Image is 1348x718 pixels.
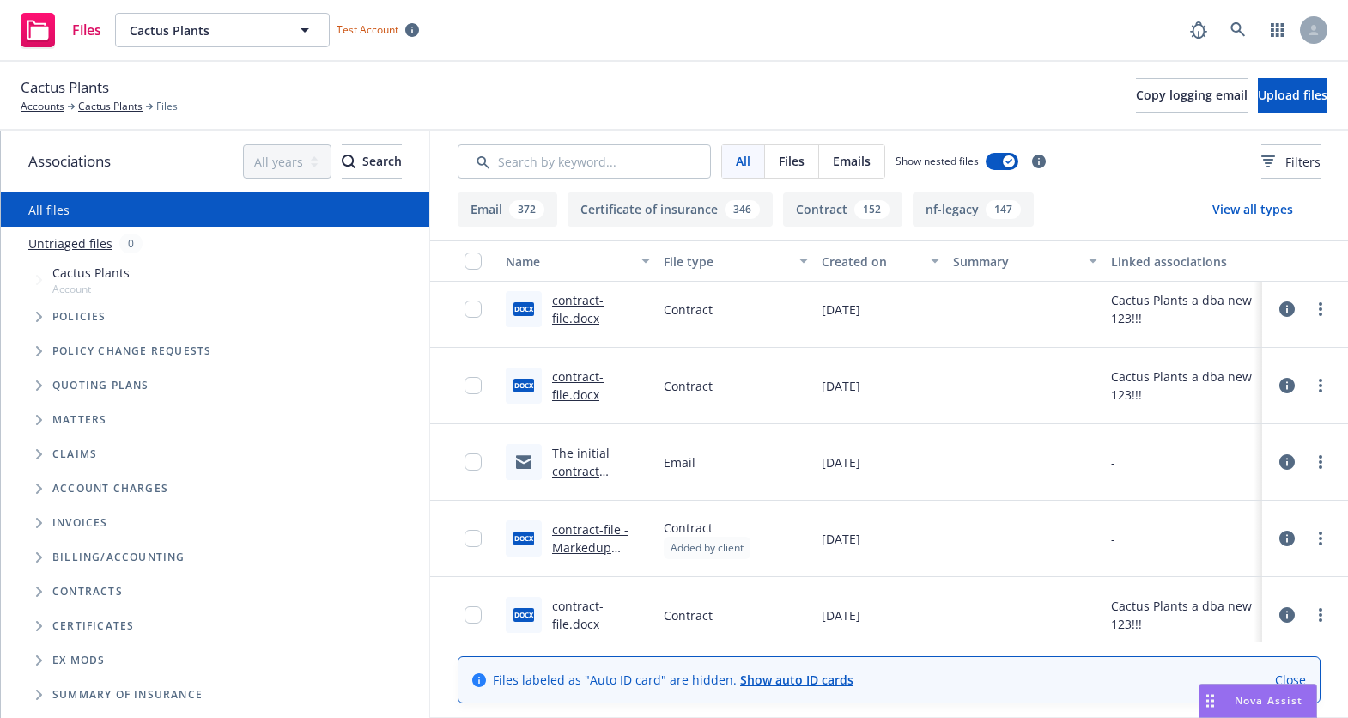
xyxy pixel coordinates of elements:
span: Contracts [52,587,123,597]
button: Contract [783,192,902,227]
button: Certificate of insurance [568,192,773,227]
span: Copy logging email [1136,87,1248,103]
div: Search [342,145,402,178]
div: 346 [725,200,760,219]
button: Created on [815,240,946,282]
button: Email [458,192,557,227]
span: Cactus Plants [21,76,109,99]
span: Claims [52,449,97,459]
span: Files labeled as "Auto ID card" are hidden. [493,671,853,689]
span: [DATE] [822,530,860,548]
span: Account charges [52,484,168,494]
span: docx [513,608,534,621]
a: Untriaged files [28,234,112,253]
a: Search [1221,13,1255,47]
span: Test Account [330,21,426,39]
button: View all types [1185,192,1321,227]
span: Policy change requests [52,346,211,356]
input: Select all [465,253,482,270]
span: Cactus Plants [52,264,130,282]
a: The initial contract assessment is ready [552,445,633,515]
span: Email [664,453,695,472]
span: Test Account [337,22,398,37]
span: Certificates [52,621,134,631]
a: contract-file.docx [552,292,604,326]
span: Account [52,282,130,296]
button: Upload files [1258,78,1327,113]
div: 372 [509,200,544,219]
input: Toggle Row Selected [465,606,482,624]
button: Linked associations [1104,240,1262,282]
a: more [1310,605,1331,625]
div: Cactus Plants a dba new 123!!! [1111,597,1255,633]
span: Upload files [1258,87,1327,103]
span: [DATE] [822,377,860,395]
a: more [1310,299,1331,319]
a: more [1310,452,1331,472]
div: Name [506,253,631,271]
span: [DATE] [822,301,860,319]
span: Contract [664,377,713,395]
button: Name [499,240,657,282]
span: Invoices [52,518,108,528]
a: Report a Bug [1181,13,1216,47]
input: Search by keyword... [458,144,711,179]
div: 147 [986,200,1021,219]
span: Show nested files [896,154,979,168]
a: All files [28,202,70,218]
span: Added by client [671,540,744,556]
a: contract-file.docx [552,598,604,632]
span: Filters [1261,153,1321,171]
a: Show auto ID cards [740,672,853,688]
span: Summary of insurance [52,690,203,700]
input: Toggle Row Selected [465,301,482,318]
div: 152 [854,200,890,219]
input: Toggle Row Selected [465,453,482,471]
div: 0 [119,234,143,253]
div: Linked associations [1111,253,1255,271]
span: Policies [52,312,106,322]
div: Tree Example [1,260,429,540]
button: Copy logging email [1136,78,1248,113]
span: [DATE] [822,606,860,624]
a: Cactus Plants [78,99,143,114]
span: docx [513,532,534,545]
button: Nova Assist [1199,684,1317,718]
span: Quoting plans [52,380,149,391]
span: Files [156,99,178,114]
input: Toggle Row Selected [465,377,482,394]
span: Contract [664,606,713,624]
span: Nova Assist [1235,693,1302,708]
span: Billing/Accounting [52,552,185,563]
a: Accounts [21,99,64,114]
span: Files [779,152,805,170]
div: Created on [822,253,920,271]
span: Ex Mods [52,655,105,666]
span: Emails [833,152,871,170]
a: more [1310,375,1331,396]
span: Filters [1285,153,1321,171]
a: Close [1275,671,1306,689]
span: All [736,152,750,170]
div: Cactus Plants a dba new 123!!! [1111,368,1255,404]
span: Contract [664,519,750,537]
span: Contract [664,301,713,319]
button: Cactus Plants [115,13,330,47]
span: Files [72,23,101,37]
button: nf-legacy [913,192,1034,227]
div: - [1111,530,1115,548]
span: docx [513,302,534,315]
div: - [1111,453,1115,472]
svg: Search [342,155,355,168]
div: Summary [953,253,1078,271]
a: contract-file.docx [552,368,604,403]
button: Summary [946,240,1104,282]
button: Filters [1261,144,1321,179]
input: Toggle Row Selected [465,530,482,547]
a: contract-file - Markedup contract.docx [552,521,629,574]
span: [DATE] [822,453,860,472]
span: Cactus Plants [130,21,278,40]
div: File type [664,253,789,271]
button: SearchSearch [342,144,402,179]
div: Cactus Plants a dba new 123!!! [1111,291,1255,327]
